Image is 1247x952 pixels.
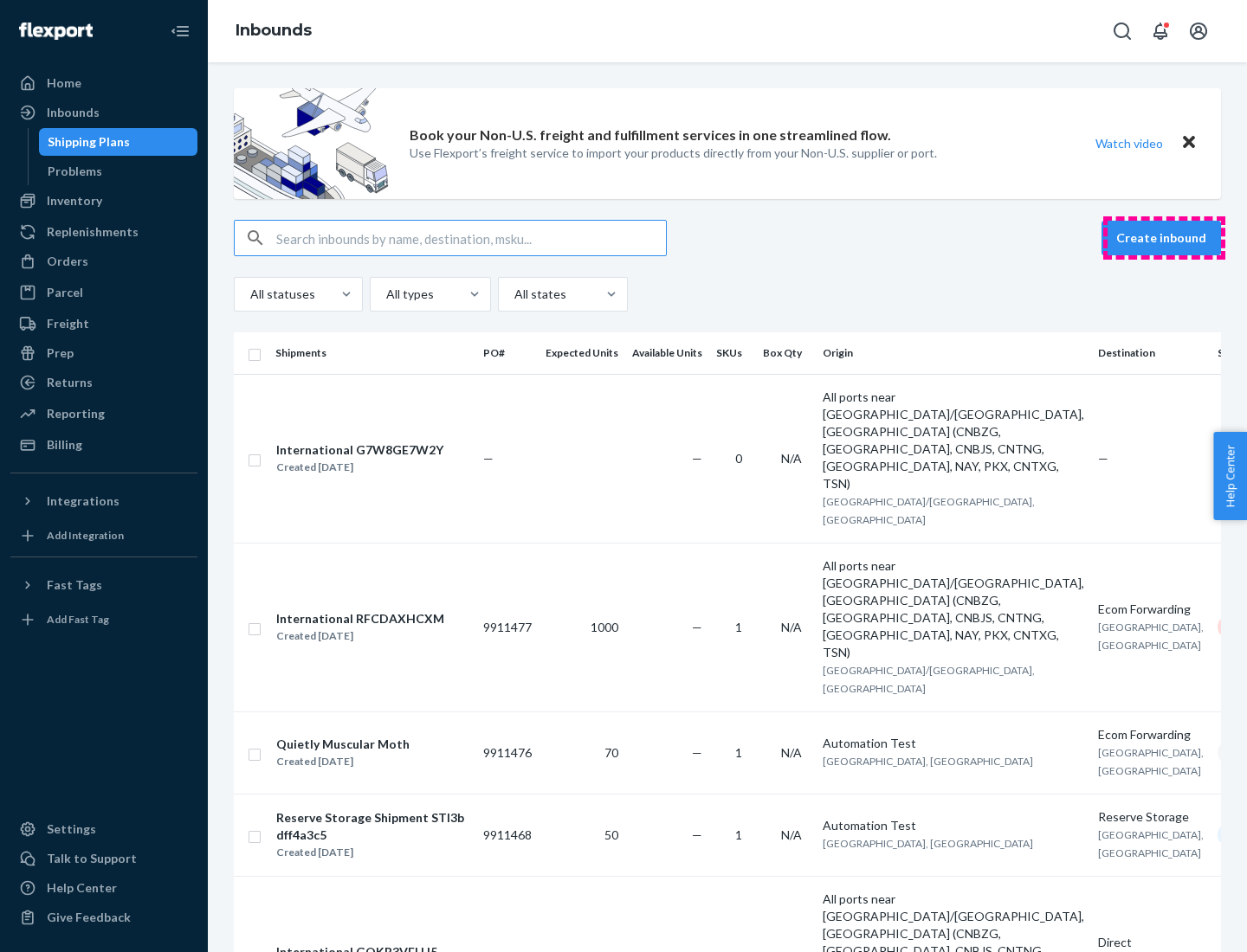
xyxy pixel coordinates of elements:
[47,344,74,362] div: Prep
[10,400,197,428] a: Reporting
[476,543,539,711] td: 9911477
[48,163,102,180] div: Problems
[276,221,666,255] input: Search inbounds by name, destination, msku...
[1143,14,1178,48] button: Open notifications
[823,837,1033,850] span: [GEOGRAPHIC_DATA], [GEOGRAPHIC_DATA]
[10,69,197,97] a: Home
[10,369,197,396] a: Returns
[692,827,702,842] span: —
[735,827,742,842] span: 1
[276,753,410,770] div: Created [DATE]
[513,286,514,303] input: All states
[47,436,82,453] div: Billing
[47,192,102,209] div: Inventory
[1178,131,1200,156] button: Close
[823,557,1084,661] div: All ports near [GEOGRAPHIC_DATA]/[GEOGRAPHIC_DATA], [GEOGRAPHIC_DATA] (CNBZG, [GEOGRAPHIC_DATA], ...
[1098,934,1204,951] div: Direct
[47,374,93,391] div: Returns
[10,279,197,306] a: Parcel
[476,711,539,794] td: 9911476
[39,128,198,156] a: Shipping Plans
[781,827,802,842] span: N/A
[10,815,197,843] a: Settings
[709,332,756,374] th: SKUs
[1091,332,1211,374] th: Destination
[1181,14,1216,48] button: Open account menu
[483,451,494,466] span: —
[249,286,250,303] input: All statuses
[692,620,702,634] span: —
[1098,601,1204,618] div: Ecom Forwarding
[823,817,1084,834] div: Automation Test
[823,495,1035,526] span: [GEOGRAPHIC_DATA]/[GEOGRAPHIC_DATA], [GEOGRAPHIC_DATA]
[10,522,197,550] a: Add Integration
[268,332,476,374] th: Shipments
[1098,808,1204,826] div: Reserve Storage
[222,6,326,56] ol: breadcrumbs
[47,850,137,867] div: Talk to Support
[236,21,312,40] a: Inbounds
[47,492,120,510] div: Integrations
[1213,432,1247,520] button: Help Center
[1098,726,1204,743] div: Ecom Forwarding
[47,223,139,241] div: Replenishments
[604,745,618,760] span: 70
[10,487,197,515] button: Integrations
[47,820,96,838] div: Settings
[625,332,709,374] th: Available Units
[692,451,702,466] span: —
[47,405,105,422] div: Reporting
[276,459,443,476] div: Created [DATE]
[781,620,802,634] span: N/A
[276,610,444,627] div: International RFCDAXHCXM
[10,339,197,367] a: Prep
[1098,746,1204,777] span: [GEOGRAPHIC_DATA], [GEOGRAPHIC_DATA]
[47,879,117,897] div: Help Center
[10,99,197,126] a: Inbounds
[1098,451,1108,466] span: —
[47,104,100,121] div: Inbounds
[539,332,625,374] th: Expected Units
[823,664,1035,695] span: [GEOGRAPHIC_DATA]/[GEOGRAPHIC_DATA], [GEOGRAPHIC_DATA]
[10,571,197,599] button: Fast Tags
[476,794,539,876] td: 9911468
[10,904,197,931] button: Give Feedback
[276,627,444,645] div: Created [DATE]
[1098,828,1204,859] span: [GEOGRAPHIC_DATA], [GEOGRAPHIC_DATA]
[1098,621,1204,652] span: [GEOGRAPHIC_DATA], [GEOGRAPHIC_DATA]
[276,809,468,844] div: Reserve Storage Shipment STI3bdff4a3c5
[47,74,81,92] div: Home
[410,145,937,162] p: Use Flexport’s freight service to import your products directly from your Non-U.S. supplier or port.
[1105,14,1140,48] button: Open Search Box
[10,248,197,275] a: Orders
[692,745,702,760] span: —
[410,125,891,145] p: Book your Non-U.S. freight and fulfillment services in one streamlined flow.
[781,451,802,466] span: N/A
[47,909,131,926] div: Give Feedback
[10,431,197,459] a: Billing
[10,606,197,634] a: Add Fast Tag
[756,332,816,374] th: Box Qty
[823,389,1084,492] div: All ports near [GEOGRAPHIC_DATA]/[GEOGRAPHIC_DATA], [GEOGRAPHIC_DATA] (CNBZG, [GEOGRAPHIC_DATA], ...
[384,286,386,303] input: All types
[47,576,102,594] div: Fast Tags
[47,528,124,543] div: Add Integration
[823,755,1033,768] span: [GEOGRAPHIC_DATA], [GEOGRAPHIC_DATA]
[19,23,93,40] img: Flexport logo
[276,736,410,753] div: Quietly Muscular Moth
[276,844,468,861] div: Created [DATE]
[47,253,88,270] div: Orders
[10,187,197,215] a: Inventory
[10,310,197,338] a: Freight
[10,874,197,902] a: Help Center
[823,735,1084,752] div: Automation Test
[48,133,130,151] div: Shipping Plans
[476,332,539,374] th: PO#
[781,745,802,760] span: N/A
[276,441,443,459] div: International G7W8GE7W2Y
[735,620,742,634] span: 1
[47,284,83,301] div: Parcel
[47,612,109,627] div: Add Fast Tag
[10,218,197,246] a: Replenishments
